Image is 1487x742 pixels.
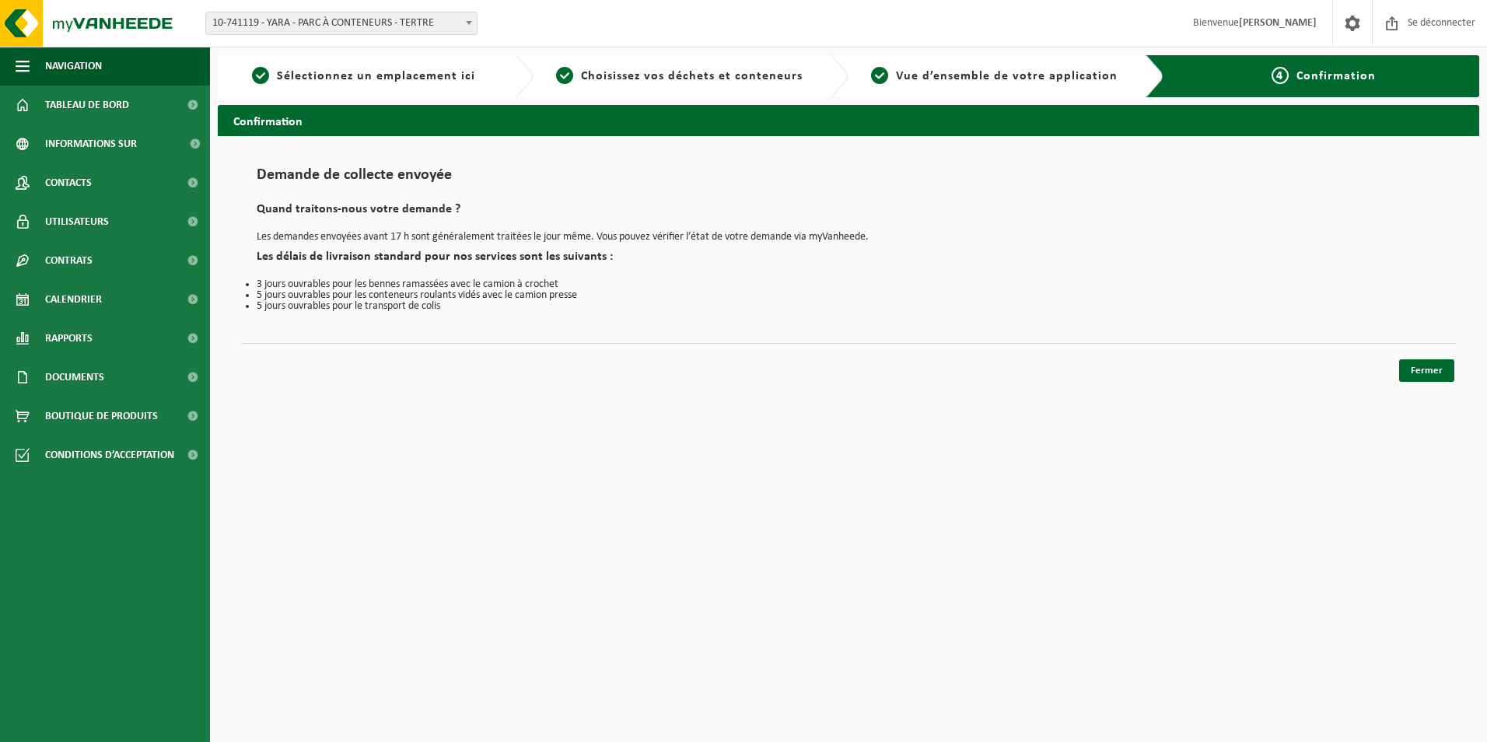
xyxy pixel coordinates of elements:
span: 3 [871,67,888,84]
span: Tableau de bord [45,86,129,124]
span: 1 [252,67,269,84]
span: Utilisateurs [45,202,109,241]
span: Contacts [45,163,92,202]
span: 10-741119 - YARA - PARC À CONTENEURS - TERTRE [205,12,478,35]
span: Choisissez vos déchets et conteneurs [581,70,803,82]
span: Boutique de produits [45,397,158,436]
a: Fermer [1399,359,1454,382]
span: Vue d’ensemble de votre application [896,70,1118,82]
span: Sélectionnez un emplacement ici [277,70,475,82]
li: 5 jours ouvrables pour les conteneurs roulants vidés avec le camion presse [257,290,1440,301]
h2: Quand traitons-nous votre demande ? [257,203,1440,224]
span: Calendrier [45,280,102,319]
span: Informations sur l’entreprise [45,124,180,163]
span: Contrats [45,241,93,280]
a: 2Choisissez vos déchets et conteneurs [541,67,818,86]
span: Confirmation [1296,70,1376,82]
h2: Confirmation [218,105,1479,135]
span: Rapports [45,319,93,358]
span: 10-741119 - YARA - PARC À CONTENEURS - TERTRE [206,12,477,34]
a: 3Vue d’ensemble de votre application [856,67,1133,86]
p: Les demandes envoyées avant 17 h sont généralement traitées le jour même. Vous pouvez vérifier l’... [257,232,1440,243]
font: Bienvenue [1193,17,1317,29]
li: 3 jours ouvrables pour les bennes ramassées avec le camion à crochet [257,279,1440,290]
span: 4 [1272,67,1289,84]
span: 2 [556,67,573,84]
a: 1Sélectionnez un emplacement ici [226,67,502,86]
strong: [PERSON_NAME] [1239,17,1317,29]
h1: Demande de collecte envoyée [257,167,1440,191]
h2: Les délais de livraison standard pour nos services sont les suivants : [257,250,1440,271]
span: Conditions d’acceptation [45,436,174,474]
li: 5 jours ouvrables pour le transport de colis [257,301,1440,312]
span: Navigation [45,47,102,86]
span: Documents [45,358,104,397]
